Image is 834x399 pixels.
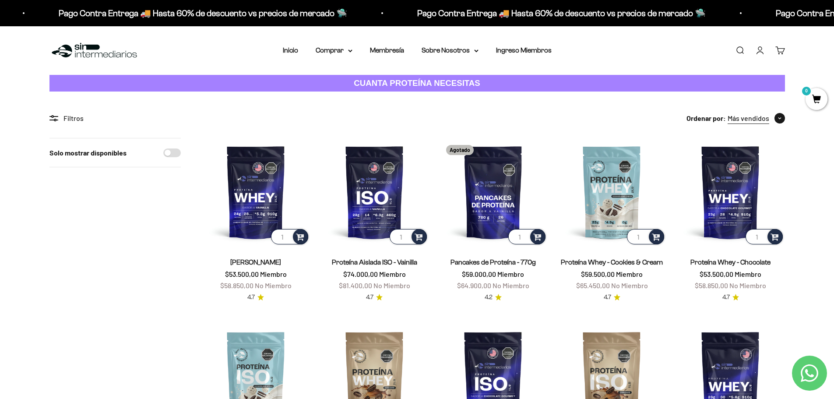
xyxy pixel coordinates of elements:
[493,281,529,290] span: No Miembro
[735,270,761,278] span: Miembro
[247,293,255,302] span: 4.7
[422,45,479,56] summary: Sobre Nosotros
[729,281,766,290] span: No Miembro
[370,46,404,54] a: Membresía
[801,86,812,96] mark: 0
[581,270,615,278] span: $59.500,00
[561,258,663,266] a: Proteína Whey - Cookies & Cream
[247,293,264,302] a: 4.74.7 de 5.0 estrellas
[611,281,648,290] span: No Miembro
[722,293,730,302] span: 4.7
[343,270,378,278] span: $74.000,00
[49,147,127,159] label: Solo mostrar disponibles
[728,113,785,124] button: Más vendidos
[722,293,739,302] a: 4.74.7 de 5.0 estrellas
[379,270,406,278] span: Miembro
[295,6,583,20] p: Pago Contra Entrega 🚚 Hasta 60% de descuento vs precios de mercado 🛸
[690,258,771,266] a: Proteína Whey - Chocolate
[366,293,373,302] span: 4.7
[339,281,372,290] span: $81.400,00
[316,45,352,56] summary: Comprar
[49,113,181,124] div: Filtros
[230,258,281,266] a: [PERSON_NAME]
[728,113,769,124] span: Más vendidos
[604,293,611,302] span: 4.7
[485,293,493,302] span: 4.2
[686,113,726,124] span: Ordenar por:
[496,46,552,54] a: Ingreso Miembros
[332,258,417,266] a: Proteína Aislada ISO - Vainilla
[695,281,728,290] span: $58.850,00
[450,258,536,266] a: Pancakes de Proteína - 770g
[700,270,733,278] span: $53.500,00
[373,281,410,290] span: No Miembro
[260,270,287,278] span: Miembro
[576,281,610,290] span: $65.450,00
[225,270,259,278] span: $53.500,00
[49,75,785,92] a: CUANTA PROTEÍNA NECESITAS
[220,281,253,290] span: $58.850,00
[497,270,524,278] span: Miembro
[485,293,502,302] a: 4.24.2 de 5.0 estrellas
[457,281,491,290] span: $64.900,00
[616,270,643,278] span: Miembro
[354,78,480,88] strong: CUANTA PROTEÍNA NECESITAS
[806,95,827,105] a: 0
[283,46,298,54] a: Inicio
[366,293,383,302] a: 4.74.7 de 5.0 estrellas
[604,293,620,302] a: 4.74.7 de 5.0 estrellas
[255,281,292,290] span: No Miembro
[462,270,496,278] span: $59.000,00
